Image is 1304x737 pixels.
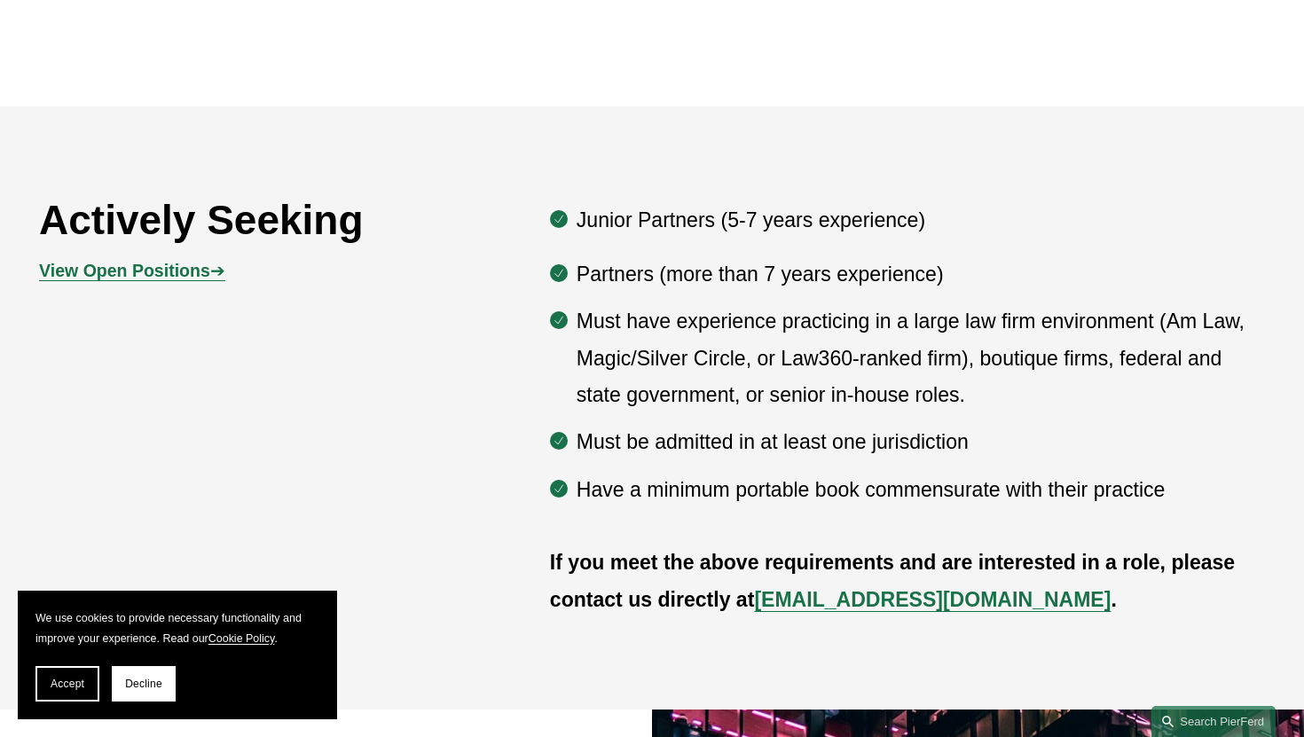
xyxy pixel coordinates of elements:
button: Accept [35,666,99,702]
h2: Actively Seeking [39,196,448,246]
p: Must have experience practicing in a large law firm environment (Am Law, Magic/Silver Circle, or ... [577,303,1265,414]
button: Decline [112,666,176,702]
span: ➔ [39,261,225,280]
span: Decline [125,678,162,690]
a: Cookie Policy [208,632,275,645]
p: We use cookies to provide necessary functionality and improve your experience. Read our . [35,608,319,648]
p: Partners (more than 7 years experience) [577,256,1265,294]
strong: If you meet the above requirements and are interested in a role, please contact us directly at [550,551,1241,611]
span: Accept [51,678,84,690]
p: Junior Partners (5-7 years experience) [577,202,1265,239]
strong: View Open Positions [39,261,210,280]
section: Cookie banner [18,591,337,719]
a: [EMAIL_ADDRESS][DOMAIN_NAME] [754,588,1111,611]
a: Search this site [1151,706,1276,737]
a: View Open Positions➔ [39,261,225,280]
p: Must be admitted in at least one jurisdiction [577,424,1265,461]
p: Have a minimum portable book commensurate with their practice [577,472,1265,509]
strong: . [1111,588,1116,611]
